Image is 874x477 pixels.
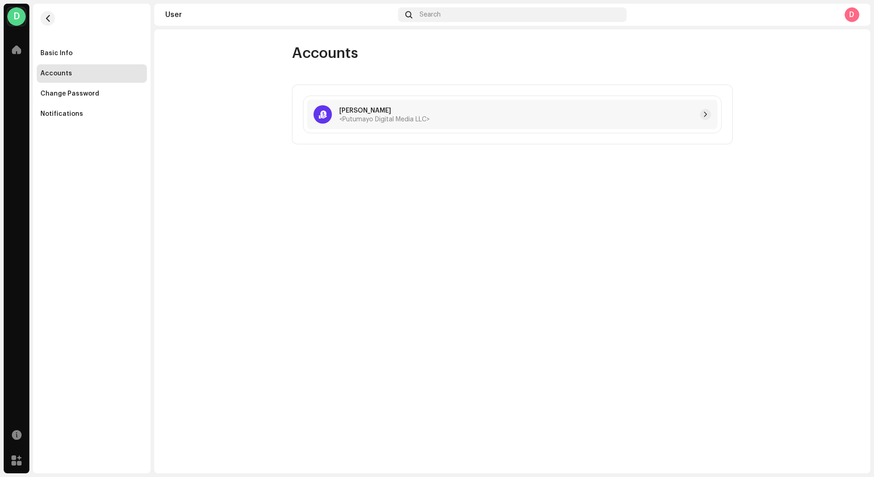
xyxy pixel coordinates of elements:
[420,11,441,18] span: Search
[40,90,99,97] div: Change Password
[40,70,72,77] div: Accounts
[339,116,430,123] span: <Putumayo Digital Media LLC>
[37,105,147,123] re-m-nav-item: Notifications
[40,110,83,118] div: Notifications
[7,7,26,26] div: D
[40,50,73,57] div: Basic Info
[292,44,358,62] span: Accounts
[37,44,147,62] re-m-nav-item: Basic Info
[845,7,859,22] div: D
[339,106,430,116] p: [PERSON_NAME]
[37,64,147,83] re-m-nav-item: Accounts
[165,11,394,18] div: User
[37,85,147,103] re-m-nav-item: Change Password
